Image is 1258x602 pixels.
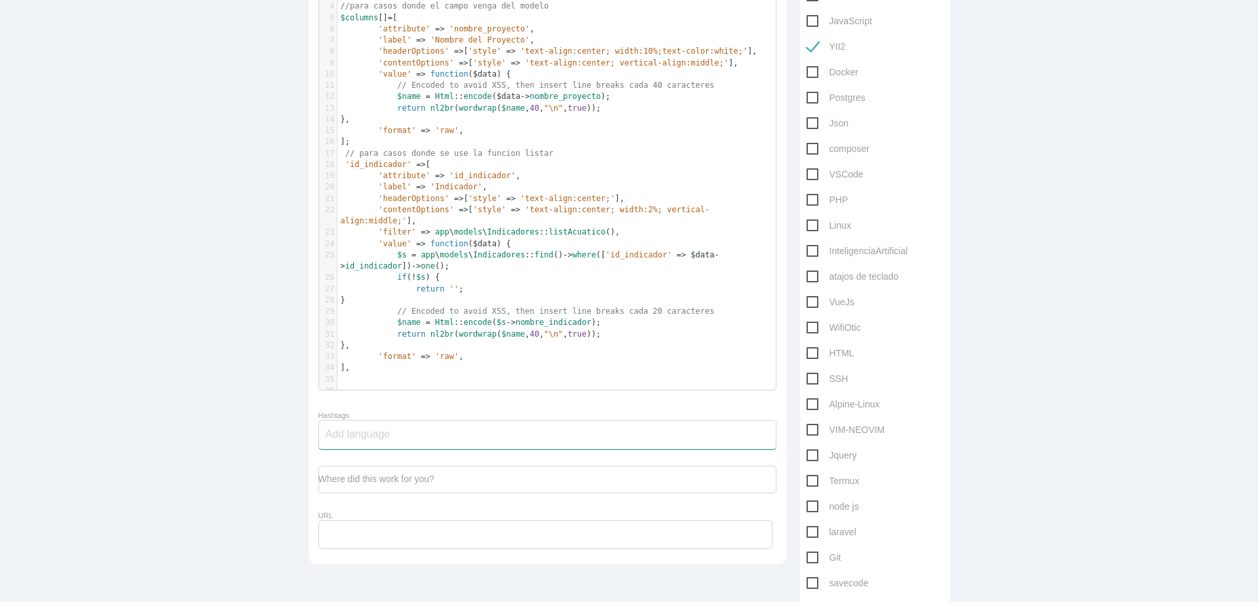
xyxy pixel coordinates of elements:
span: 'nombre_proyecto' [449,24,530,33]
span: [ [341,160,430,169]
div: 27 [319,284,337,295]
span: ; [341,284,464,293]
span: HTML [807,345,854,362]
span: ( ) { [341,239,511,248]
span: 'contentOptions' [378,58,454,67]
span: 'style' [473,58,506,67]
span: SSH [807,371,848,387]
div: 32 [319,340,337,351]
div: 18 [319,159,337,170]
span: 'value' [378,239,411,248]
span: :: ( ); [341,92,611,101]
div: 19 [319,170,337,181]
span: => [511,205,520,214]
span: VIM-NEOVIM [807,422,885,438]
span: = [411,250,416,259]
input: Add language [326,421,404,448]
span: savecode [807,575,869,592]
span: 'text-align:center; width:10%;text-color:white;' [520,47,748,56]
div: 17 [319,148,337,159]
span: wordwrap [459,329,497,339]
div: 6 [319,24,337,35]
span: $s [497,318,506,327]
div: 26 [319,272,337,283]
span: "\n" [544,329,563,339]
span: 'label' [378,35,411,45]
span: Html [435,318,454,327]
div: 16 [319,136,337,147]
span: 'id_indicador' [605,250,672,259]
span: 'headerOptions' [378,47,449,56]
span: ( ( , , , )); [341,329,601,339]
span: = [388,13,392,22]
span: , [341,126,464,135]
span: true [567,329,586,339]
div: 7 [319,35,337,46]
span: node js [807,499,859,515]
div: 21 [319,193,337,204]
span: => [454,47,463,56]
span: atajos de teclado [807,269,899,285]
span: Termux [807,473,860,489]
span: = [426,92,430,101]
span: 'text-align:center; vertical-align:middle;' [525,58,729,67]
span: -> [520,92,529,101]
span: [] [ [341,13,398,22]
div: 20 [319,181,337,193]
div: 34 [319,362,337,373]
div: 35 [319,374,337,385]
span: [ ], [341,58,738,67]
div: 24 [319,238,337,250]
span: wordwrap [459,103,497,113]
span: => [416,182,425,191]
span: app [421,250,435,259]
div: 11 [319,80,337,91]
span: ( ( , , , )); [341,103,601,113]
span: => [454,194,463,203]
span: ]; [341,137,351,146]
div: 29 [319,306,337,317]
span: InteligenciaArtificial [807,243,908,259]
span: function [430,69,468,79]
span: '' [449,284,459,293]
span: models [454,227,482,236]
span: }, [341,341,351,350]
span: Docker [807,64,858,81]
span: ], [341,363,351,372]
span: => [459,205,468,214]
span: => [459,58,468,67]
span: one [421,261,435,271]
span: composer [807,141,869,157]
span: // Encoded to avoid XSS, then insert line breaks cada 40 caracteres [397,81,714,90]
span: 'filter' [378,227,416,236]
span: $data [473,69,497,79]
span: 'text-align:center;' [520,194,615,203]
span: 'value' [378,69,411,79]
span: => [416,35,425,45]
span: listAcuatico [548,227,605,236]
span: WifiOtic [807,320,861,336]
span: => [677,250,686,259]
span: Json [807,115,849,132]
span: $s [397,250,406,259]
span: Postgres [807,90,866,106]
span: encode [463,92,491,101]
span: 'contentOptions' [378,205,454,214]
span: $name [501,329,525,339]
span: Html [435,92,454,101]
span: 'text-align:center; width:2%; vertical-align:middle;' [341,205,710,225]
span: => [421,352,430,361]
span: 'Nombre del Proyecto' [430,35,530,45]
span: app [435,227,449,236]
span: [ ], [341,194,625,203]
span: ( ) { [341,273,440,282]
div: 5 [319,12,337,24]
span: 'attribute' [378,171,430,180]
div: 33 [319,351,337,362]
div: 22 [319,204,337,216]
span: $data [691,250,714,259]
span: \ \ :: () ([ ]) (); [341,250,719,271]
span: JavaScript [807,13,872,29]
span: :: ( ); [341,318,601,327]
span: ! [411,273,416,282]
